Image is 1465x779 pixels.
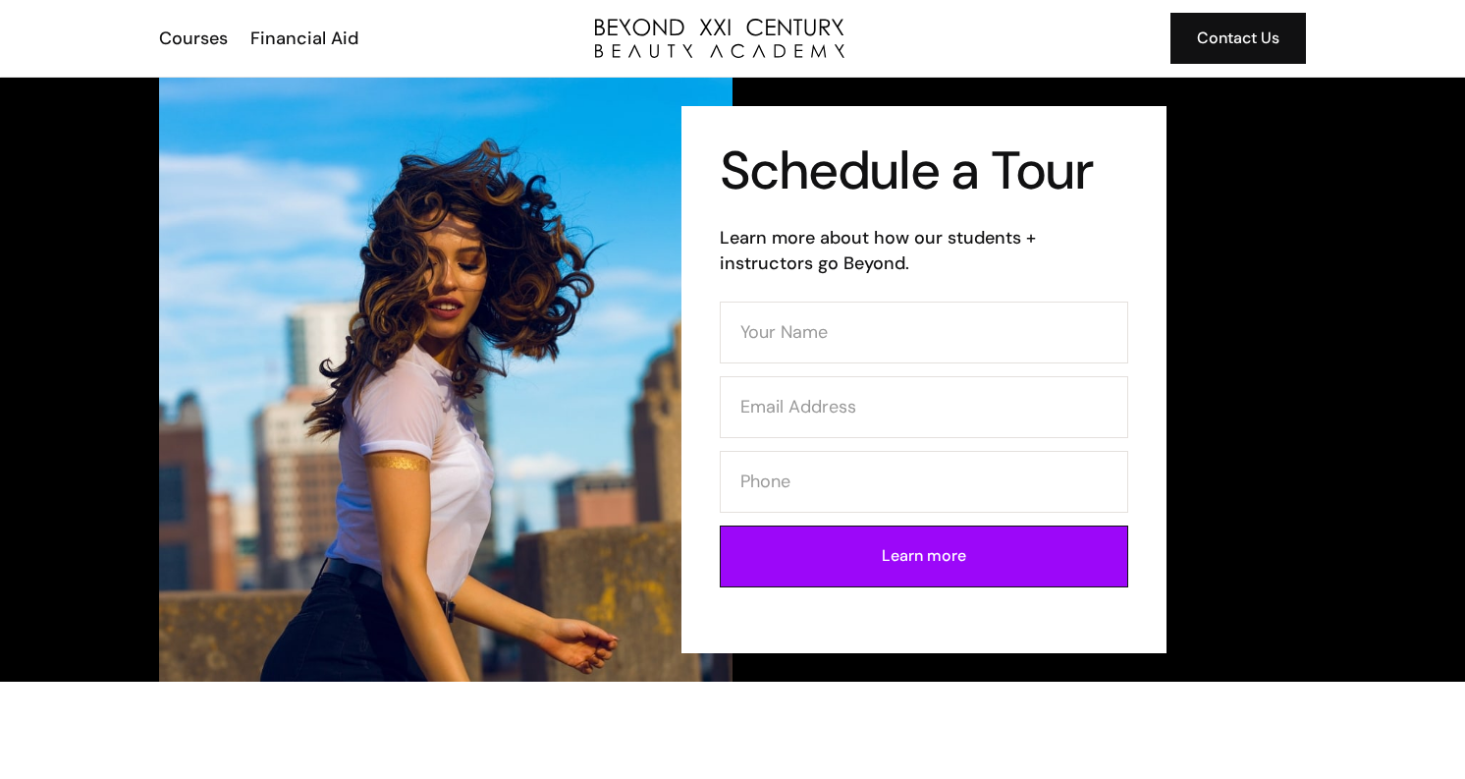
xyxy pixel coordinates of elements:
input: Phone [720,451,1128,513]
a: Financial Aid [238,26,368,51]
input: Learn more [720,526,1128,587]
h1: Schedule a Tour [720,144,1128,197]
input: Email Address [720,376,1128,438]
a: home [595,19,844,58]
a: Courses [146,26,238,51]
form: Contact Form [720,302,1128,600]
div: Contact Us [1197,26,1279,51]
img: beauty school student [159,78,732,682]
div: Financial Aid [250,26,358,51]
input: Your Name [720,302,1128,363]
div: Courses [159,26,228,51]
a: Contact Us [1170,13,1306,64]
h6: Learn more about how our students + instructors go Beyond. [720,225,1128,276]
